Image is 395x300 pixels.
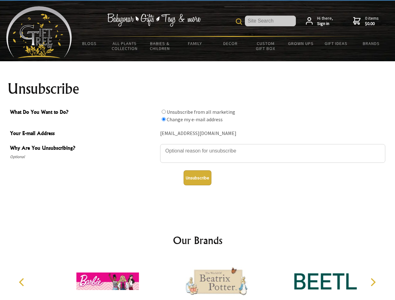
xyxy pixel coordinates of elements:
[283,37,318,50] a: Grown Ups
[366,275,380,289] button: Next
[365,21,379,27] strong: $0.00
[184,170,211,185] button: Unsubscribe
[213,37,248,50] a: Decor
[6,6,72,58] img: Babyware - Gifts - Toys and more...
[178,37,213,50] a: Family
[16,275,29,289] button: Previous
[107,37,143,55] a: All Plants Collection
[248,37,283,55] a: Custom Gift Box
[162,110,166,114] input: What Do You Want to Do?
[354,37,389,50] a: Brands
[306,16,333,27] a: Hi there,Sign in
[72,37,107,50] a: BLOGS
[317,16,333,27] span: Hi there,
[353,16,379,27] a: 0 items$0.00
[142,37,178,55] a: Babies & Children
[160,144,385,163] textarea: Why Are You Unsubscribing?
[8,81,388,96] h1: Unsubscribe
[10,144,157,153] span: Why Are You Unsubscribing?
[245,16,296,26] input: Site Search
[365,15,379,27] span: 0 items
[167,109,235,115] label: Unsubscribe from all marketing
[236,18,242,25] img: product search
[107,13,201,27] img: Babywear - Gifts - Toys & more
[167,116,223,122] label: Change my e-mail address
[162,117,166,121] input: What Do You Want to Do?
[13,233,383,248] h2: Our Brands
[10,129,157,138] span: Your E-mail Address
[160,129,385,138] div: [EMAIL_ADDRESS][DOMAIN_NAME]
[10,108,157,117] span: What Do You Want to Do?
[10,153,157,161] span: Optional
[317,21,333,27] strong: Sign in
[318,37,354,50] a: Gift Ideas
